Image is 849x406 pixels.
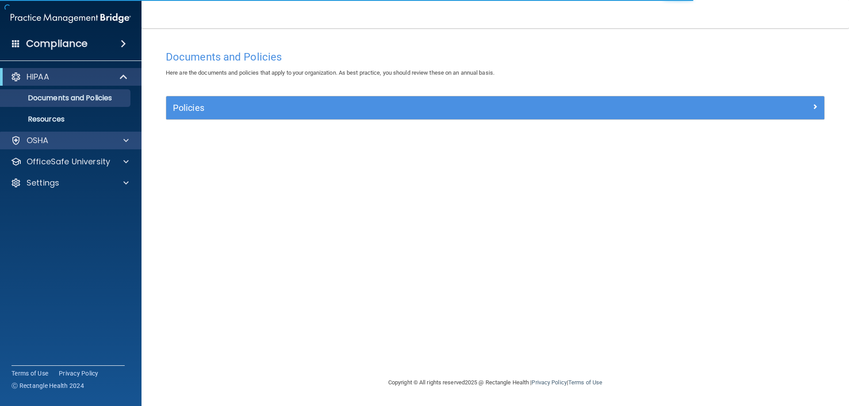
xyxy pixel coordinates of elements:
p: HIPAA [27,72,49,82]
p: OSHA [27,135,49,146]
a: Terms of Use [11,369,48,378]
img: PMB logo [11,9,131,27]
p: Settings [27,178,59,188]
h4: Documents and Policies [166,51,825,63]
a: OfficeSafe University [11,156,129,167]
p: Resources [6,115,126,124]
span: Ⓒ Rectangle Health 2024 [11,381,84,390]
a: Policies [173,101,818,115]
a: Privacy Policy [59,369,99,378]
a: OSHA [11,135,129,146]
h4: Compliance [26,38,88,50]
div: Copyright © All rights reserved 2025 @ Rectangle Health | | [334,368,657,397]
a: Settings [11,178,129,188]
iframe: Drift Widget Chat Controller [696,343,838,379]
a: HIPAA [11,72,128,82]
p: OfficeSafe University [27,156,110,167]
h5: Policies [173,103,653,113]
p: Documents and Policies [6,94,126,102]
a: Privacy Policy [532,379,566,386]
a: Terms of Use [568,379,602,386]
span: Here are the documents and policies that apply to your organization. As best practice, you should... [166,69,494,76]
